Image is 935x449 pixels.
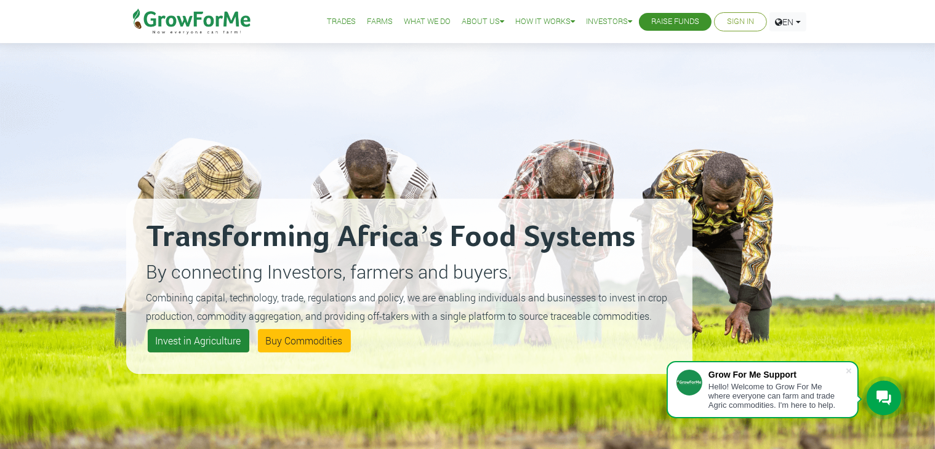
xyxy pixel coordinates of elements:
[769,12,806,31] a: EN
[146,219,672,256] h2: Transforming Africa’s Food Systems
[367,15,393,28] a: Farms
[586,15,632,28] a: Investors
[146,258,672,285] p: By connecting Investors, farmers and buyers.
[462,15,504,28] a: About Us
[708,370,845,379] div: Grow For Me Support
[327,15,356,28] a: Trades
[404,15,451,28] a: What We Do
[708,382,845,410] div: Hello! Welcome to Grow For Me where everyone can farm and trade Agric commodities. I'm here to help.
[651,15,699,28] a: Raise Funds
[258,329,351,352] a: Buy Commodities
[727,15,754,28] a: Sign In
[148,329,249,352] a: Invest in Agriculture
[515,15,575,28] a: How it Works
[146,291,668,322] small: Combining capital, technology, trade, regulations and policy, we are enabling individuals and bus...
